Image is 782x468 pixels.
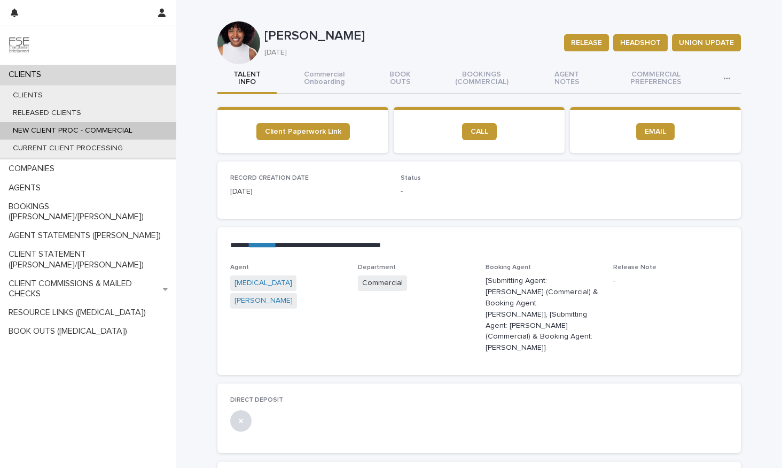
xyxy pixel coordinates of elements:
[230,264,249,271] span: Agent
[401,186,558,197] p: -
[620,37,661,48] span: HEADSHOT
[645,128,666,135] span: EMAIL
[613,275,728,287] p: -
[234,278,292,289] a: [MEDICAL_DATA]
[358,275,407,291] span: Commercial
[256,123,350,140] a: Client Paperwork Link
[4,70,50,80] p: CLIENTS
[4,126,141,135] p: NEW CLIENT PROC - COMMERCIAL
[4,249,176,270] p: CLIENT STATEMENT ([PERSON_NAME]/[PERSON_NAME])
[372,64,428,94] button: BOOK OUTS
[9,35,30,56] img: 9JgRvJ3ETPGCJDhvPVA5
[358,264,396,271] span: Department
[234,295,293,306] a: [PERSON_NAME]
[401,175,421,181] span: Status
[428,64,535,94] button: BOOKINGS (COMMERCIAL)
[4,164,63,174] p: COMPANIES
[486,264,531,271] span: Booking Agent
[4,202,176,222] p: BOOKINGS ([PERSON_NAME]/[PERSON_NAME])
[462,123,497,140] a: CALL
[672,34,741,51] button: UNION UPDATE
[535,64,599,94] button: AGENT NOTES
[4,326,136,336] p: BOOK OUTS ([MEDICAL_DATA])
[613,264,656,271] span: Release Note
[4,109,90,118] p: RELEASED CLIENTS
[277,64,372,94] button: Commercial Onboarding
[4,144,131,153] p: CURRENT CLIENT PROCESSING
[4,308,154,318] p: RESOURCE LINKS ([MEDICAL_DATA])
[230,397,283,403] span: DIRECT DEPOSIT
[4,231,169,241] p: AGENT STATEMENTS ([PERSON_NAME])
[230,186,388,197] p: [DATE]
[564,34,609,51] button: RELEASE
[636,123,675,140] a: EMAIL
[613,34,668,51] button: HEADSHOT
[217,64,277,94] button: TALENT INFO
[599,64,713,94] button: COMMERCIAL PREFERENCES
[471,128,488,135] span: CALL
[679,37,734,48] span: UNION UPDATE
[265,128,341,135] span: Client Paperwork Link
[571,37,602,48] span: RELEASE
[4,279,163,299] p: CLIENT COMMISSIONS & MAILED CHECKS
[486,275,600,354] p: [Submitting Agent: [PERSON_NAME] (Commercial) & Booking Agent: [PERSON_NAME]], [Submitting Agent:...
[4,183,49,193] p: AGENTS
[4,91,51,100] p: CLIENTS
[264,48,551,57] p: [DATE]
[230,175,309,181] span: RECORD CREATION DATE
[264,28,556,44] p: [PERSON_NAME]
